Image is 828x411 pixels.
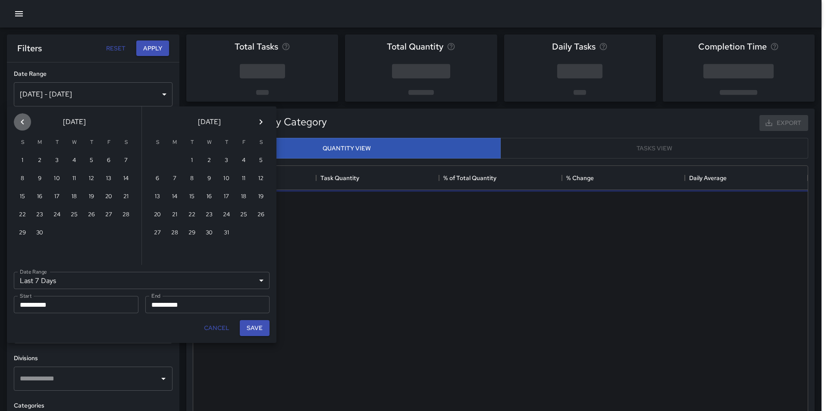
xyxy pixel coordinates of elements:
[63,116,86,128] span: [DATE]
[101,134,116,151] span: Friday
[201,224,218,242] button: 30
[240,320,270,336] button: Save
[32,134,47,151] span: Monday
[14,272,270,289] div: Last 7 Days
[83,170,100,187] button: 12
[66,152,83,169] button: 4
[201,206,218,224] button: 23
[31,206,48,224] button: 23
[117,170,135,187] button: 14
[20,268,47,275] label: Date Range
[166,170,183,187] button: 7
[100,170,117,187] button: 13
[236,134,251,151] span: Friday
[49,134,65,151] span: Tuesday
[83,188,100,205] button: 19
[83,206,100,224] button: 26
[117,152,135,169] button: 7
[253,134,269,151] span: Saturday
[218,170,235,187] button: 10
[235,188,252,205] button: 18
[218,224,235,242] button: 31
[252,152,270,169] button: 5
[183,188,201,205] button: 15
[201,134,217,151] span: Wednesday
[66,170,83,187] button: 11
[183,152,201,169] button: 1
[100,152,117,169] button: 6
[252,206,270,224] button: 26
[183,170,201,187] button: 8
[219,134,234,151] span: Thursday
[184,134,200,151] span: Tuesday
[48,206,66,224] button: 24
[235,152,252,169] button: 4
[84,134,99,151] span: Thursday
[66,188,83,205] button: 18
[201,152,218,169] button: 2
[151,292,160,299] label: End
[252,188,270,205] button: 19
[201,188,218,205] button: 16
[31,170,48,187] button: 9
[252,113,270,131] button: Next month
[14,152,31,169] button: 1
[235,206,252,224] button: 25
[117,206,135,224] button: 28
[235,170,252,187] button: 11
[166,206,183,224] button: 21
[20,292,31,299] label: Start
[201,320,233,336] button: Cancel
[218,206,235,224] button: 24
[66,134,82,151] span: Wednesday
[252,170,270,187] button: 12
[149,188,166,205] button: 13
[150,134,165,151] span: Sunday
[183,206,201,224] button: 22
[48,188,66,205] button: 17
[31,188,48,205] button: 16
[149,170,166,187] button: 6
[14,113,31,131] button: Previous month
[83,152,100,169] button: 5
[117,188,135,205] button: 21
[15,134,30,151] span: Sunday
[48,170,66,187] button: 10
[14,224,31,242] button: 29
[166,224,183,242] button: 28
[201,170,218,187] button: 9
[100,188,117,205] button: 20
[14,170,31,187] button: 8
[183,224,201,242] button: 29
[100,206,117,224] button: 27
[198,116,221,128] span: [DATE]
[149,224,166,242] button: 27
[14,206,31,224] button: 22
[48,152,66,169] button: 3
[218,152,235,169] button: 3
[167,134,182,151] span: Monday
[66,206,83,224] button: 25
[31,224,48,242] button: 30
[31,152,48,169] button: 2
[166,188,183,205] button: 14
[218,188,235,205] button: 17
[149,206,166,224] button: 20
[118,134,134,151] span: Saturday
[14,188,31,205] button: 15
